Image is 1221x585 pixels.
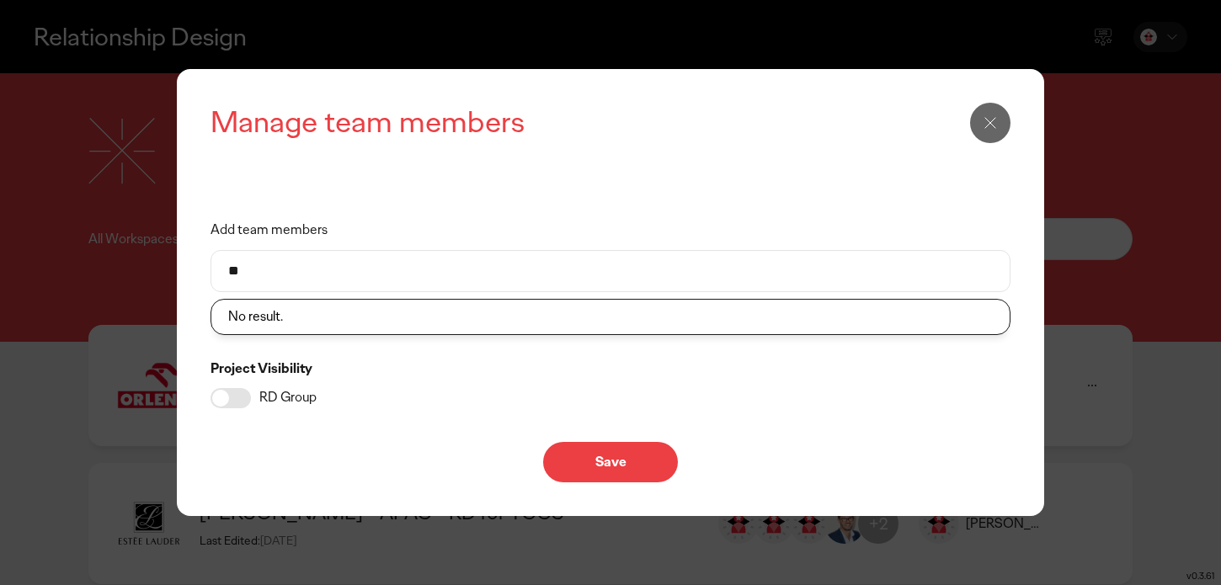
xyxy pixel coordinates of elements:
[211,103,1010,142] h2: Manage team members
[211,300,1010,334] div: No result.
[211,210,1010,250] label: Add team members
[543,442,678,482] button: Save
[561,455,660,469] p: Save
[211,360,1010,378] p: Project Visibility
[259,389,317,407] p: RD Group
